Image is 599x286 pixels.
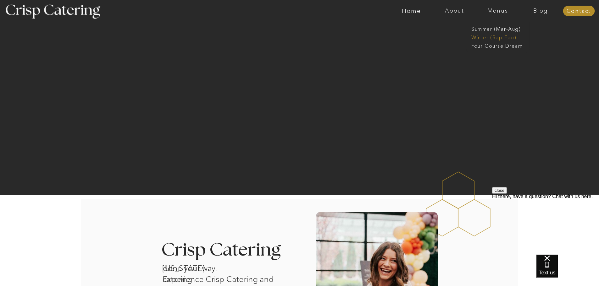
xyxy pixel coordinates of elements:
[471,34,523,40] a: Winter (Sep-Feb)
[492,187,599,262] iframe: podium webchat widget prompt
[471,25,528,31] a: Summer (Mar-Aug)
[476,8,519,14] a: Menus
[390,8,433,14] a: Home
[563,8,595,14] a: Contact
[519,8,562,14] a: Blog
[161,241,297,260] h3: Crisp Catering
[162,263,228,271] h1: [US_STATE] catering
[536,255,599,286] iframe: podium webchat widget bubble
[433,8,476,14] a: About
[471,42,528,48] a: Four Course Dream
